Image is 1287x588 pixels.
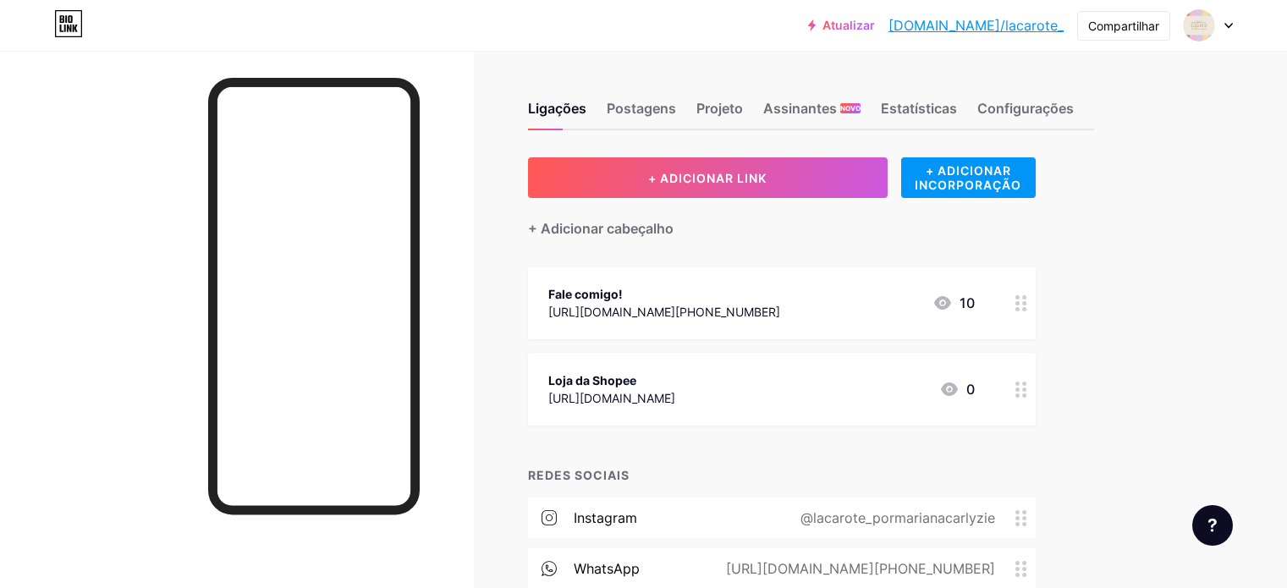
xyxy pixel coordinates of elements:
font: [URL][DOMAIN_NAME][PHONE_NUMBER] [726,560,995,577]
font: + ADICIONAR LINK [648,171,767,185]
font: REDES SOCIAIS [528,468,630,482]
font: Configurações [977,100,1074,117]
font: Fale comigo! [548,287,623,301]
font: Estatísticas [881,100,957,117]
font: [URL][DOMAIN_NAME][PHONE_NUMBER] [548,305,780,319]
font: Assinantes [763,100,837,117]
a: [DOMAIN_NAME]/lacarote_ [888,15,1064,36]
font: Loja da Shopee [548,373,636,387]
font: + Adicionar cabeçalho [528,220,674,237]
font: Atualizar [822,18,875,32]
font: Postagens [607,100,676,117]
font: @lacarote_pormarianacarlyzie [800,509,995,526]
font: Compartilhar [1088,19,1159,33]
font: [DOMAIN_NAME]/lacarote_ [888,17,1064,34]
img: Marianacarlyzie Borges [1183,9,1215,41]
button: + ADICIONAR LINK [528,157,888,198]
font: NOVO [840,104,861,113]
font: 0 [966,381,975,398]
font: WhatsApp [574,560,640,577]
font: Ligações [528,100,586,117]
font: Projeto [696,100,743,117]
font: [URL][DOMAIN_NAME] [548,391,675,405]
font: Instagram [574,509,637,526]
font: 10 [960,294,975,311]
font: + ADICIONAR INCORPORAÇÃO [915,163,1021,192]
